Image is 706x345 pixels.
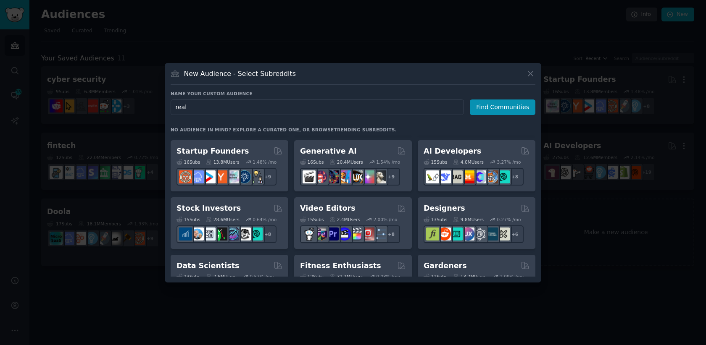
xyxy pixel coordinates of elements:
h2: Generative AI [300,146,357,157]
img: learndesign [485,227,498,240]
div: 9.8M Users [453,217,484,222]
div: + 8 [382,225,400,243]
img: UX_Design [497,227,510,240]
div: 31.1M Users [329,274,363,280]
h2: Stock Investors [176,203,241,214]
div: 1.48 % /mo [253,159,277,165]
img: DreamBooth [373,170,386,183]
img: ycombinator [214,170,227,183]
h2: AI Developers [424,146,481,157]
h3: Name your custom audience [171,91,535,97]
h2: Data Scientists [176,261,239,271]
div: + 6 [506,225,524,243]
div: 15 Sub s [424,159,447,165]
div: 28.6M Users [206,217,239,222]
div: 7.6M Users [206,274,237,280]
div: 4.0M Users [453,159,484,165]
img: logodesign [438,227,451,240]
img: dividends [179,227,192,240]
h2: Designers [424,203,465,214]
div: No audience in mind? Explore a curated one, or browse . [171,127,397,133]
img: Rag [450,170,463,183]
div: 13 Sub s [176,274,200,280]
img: starryai [361,170,374,183]
h2: Gardeners [424,261,467,271]
img: UXDesign [461,227,474,240]
img: StocksAndTrading [226,227,239,240]
div: + 8 [506,168,524,186]
div: 16 Sub s [176,159,200,165]
input: Pick a short name, like "Digital Marketers" or "Movie-Goers" [171,99,464,115]
img: AIDevelopersSociety [497,170,510,183]
div: 0.64 % /mo [253,217,277,222]
img: LangChain [426,170,439,183]
div: 20.4M Users [329,159,363,165]
img: swingtrading [238,227,251,240]
img: growmybusiness [250,170,263,183]
img: Forex [203,227,216,240]
h3: New Audience - Select Subreddits [184,69,296,78]
img: Youtubevideo [361,227,374,240]
img: dalle2 [314,170,327,183]
div: 13 Sub s [424,217,447,222]
div: 2.4M Users [329,217,360,222]
div: 2.00 % /mo [374,217,398,222]
div: + 8 [259,225,277,243]
img: ValueInvesting [191,227,204,240]
a: trending subreddits [334,127,395,132]
img: finalcutpro [350,227,363,240]
img: startup [203,170,216,183]
img: typography [426,227,439,240]
img: SaaS [191,170,204,183]
div: 0.27 % /mo [497,217,521,222]
img: VideoEditors [338,227,351,240]
img: indiehackers [226,170,239,183]
img: UI_Design [450,227,463,240]
h2: Fitness Enthusiasts [300,261,381,271]
img: EntrepreneurRideAlong [179,170,192,183]
div: 0.08 % /mo [376,274,400,280]
h2: Video Editors [300,203,356,214]
img: premiere [326,227,339,240]
img: aivideo [303,170,316,183]
div: + 9 [382,168,400,186]
div: 13.8M Users [206,159,239,165]
div: 15 Sub s [300,217,324,222]
img: DeepSeek [438,170,451,183]
img: deepdream [326,170,339,183]
div: 0.57 % /mo [250,274,274,280]
img: gopro [303,227,316,240]
div: + 9 [259,168,277,186]
div: 13.7M Users [453,274,486,280]
img: sdforall [338,170,351,183]
button: Find Communities [470,99,535,115]
img: editors [314,227,327,240]
div: 12 Sub s [300,274,324,280]
img: FluxAI [350,170,363,183]
div: 16 Sub s [300,159,324,165]
div: 1.09 % /mo [500,274,524,280]
img: technicalanalysis [250,227,263,240]
img: MistralAI [461,170,474,183]
img: OpenSourceAI [473,170,486,183]
div: 15 Sub s [176,217,200,222]
h2: Startup Founders [176,146,249,157]
img: Entrepreneurship [238,170,251,183]
div: 11 Sub s [424,274,447,280]
div: 1.54 % /mo [376,159,400,165]
img: postproduction [373,227,386,240]
img: llmops [485,170,498,183]
img: Trading [214,227,227,240]
img: userexperience [473,227,486,240]
div: 3.27 % /mo [497,159,521,165]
